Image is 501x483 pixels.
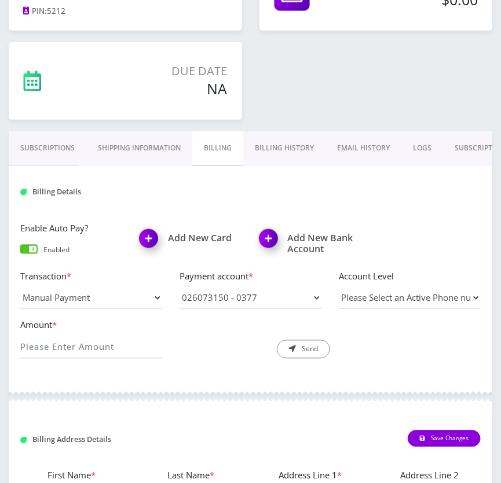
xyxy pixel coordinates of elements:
img: Add New Card [134,226,168,260]
a: Billing History [243,131,326,165]
label: Payment account [180,270,321,283]
label: Address Line 2 [400,469,459,482]
h1: Add New Bank Account [259,233,361,255]
a: Subscriptions [9,131,86,165]
label: Transaction [20,270,162,283]
a: EMAIL HISTORY [326,131,401,165]
img: Billing Address Detail [20,437,27,444]
label: Enable Auto Pay? [20,222,122,235]
img: Add New Bank Account [254,226,288,260]
img: Billing Details [20,189,27,196]
a: Add New Bank AccountAdd New Bank Account [259,233,361,255]
a: PIN: [23,6,47,17]
h1: Billing Details [20,187,162,196]
p: Enabled [43,245,70,255]
span: 5212 [47,6,65,16]
button: Send [277,340,330,359]
h5: NA [97,80,227,97]
h1: Add New Card [140,233,242,244]
label: Account Level [339,270,481,283]
h1: Billing Address Details [20,436,162,444]
label: Last Name [167,469,214,482]
label: Address Line 1 [279,469,342,482]
a: Billing [192,131,243,166]
label: Amount [20,319,162,332]
a: LOGS [401,131,443,165]
input: Please Enter Amount [20,337,162,359]
p: Due Date [97,62,227,80]
button: Save Changes [408,430,481,447]
a: Shipping Information [86,131,192,165]
a: Add New CardAdd New Card [140,233,242,244]
label: First Name [47,469,96,482]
